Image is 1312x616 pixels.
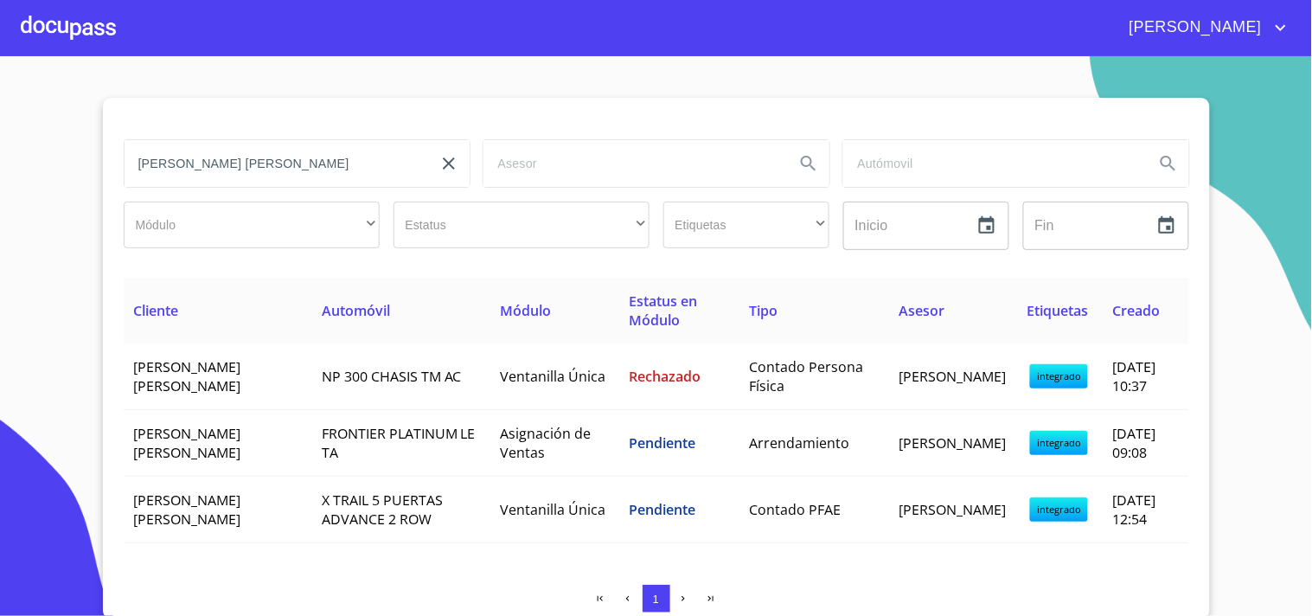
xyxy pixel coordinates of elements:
[1112,301,1160,320] span: Creado
[501,500,606,519] span: Ventanilla Única
[322,491,443,529] span: X TRAIL 5 PUERTAS ADVANCE 2 ROW
[1030,364,1088,388] span: integrado
[653,593,659,606] span: 1
[1112,491,1155,529] span: [DATE] 12:54
[501,301,552,320] span: Módulo
[788,143,829,184] button: Search
[629,367,701,386] span: Rechazado
[899,367,1006,386] span: [PERSON_NAME]
[749,357,863,395] span: Contado Persona Física
[134,301,179,320] span: Cliente
[1030,497,1088,522] span: integrado
[501,424,592,462] span: Asignación de Ventas
[322,367,462,386] span: NP 300 CHASIS TM AC
[1117,14,1270,42] span: [PERSON_NAME]
[483,140,781,187] input: search
[663,202,829,248] div: ​
[1148,143,1189,184] button: Search
[134,357,241,395] span: [PERSON_NAME] [PERSON_NAME]
[501,367,606,386] span: Ventanilla Única
[749,301,778,320] span: Tipo
[1112,424,1155,462] span: [DATE] 09:08
[1117,14,1291,42] button: account of current user
[899,500,1006,519] span: [PERSON_NAME]
[899,433,1006,452] span: [PERSON_NAME]
[749,500,841,519] span: Contado PFAE
[125,140,422,187] input: search
[629,500,695,519] span: Pendiente
[322,424,476,462] span: FRONTIER PLATINUM LE TA
[124,202,380,248] div: ​
[394,202,650,248] div: ​
[322,301,390,320] span: Automóvil
[629,433,695,452] span: Pendiente
[899,301,944,320] span: Asesor
[428,143,470,184] button: clear input
[134,424,241,462] span: [PERSON_NAME] [PERSON_NAME]
[1027,301,1088,320] span: Etiquetas
[134,491,241,529] span: [PERSON_NAME] [PERSON_NAME]
[643,585,670,613] button: 1
[1030,431,1088,455] span: integrado
[843,140,1141,187] input: search
[1112,357,1155,395] span: [DATE] 10:37
[749,433,849,452] span: Arrendamiento
[629,292,697,330] span: Estatus en Módulo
